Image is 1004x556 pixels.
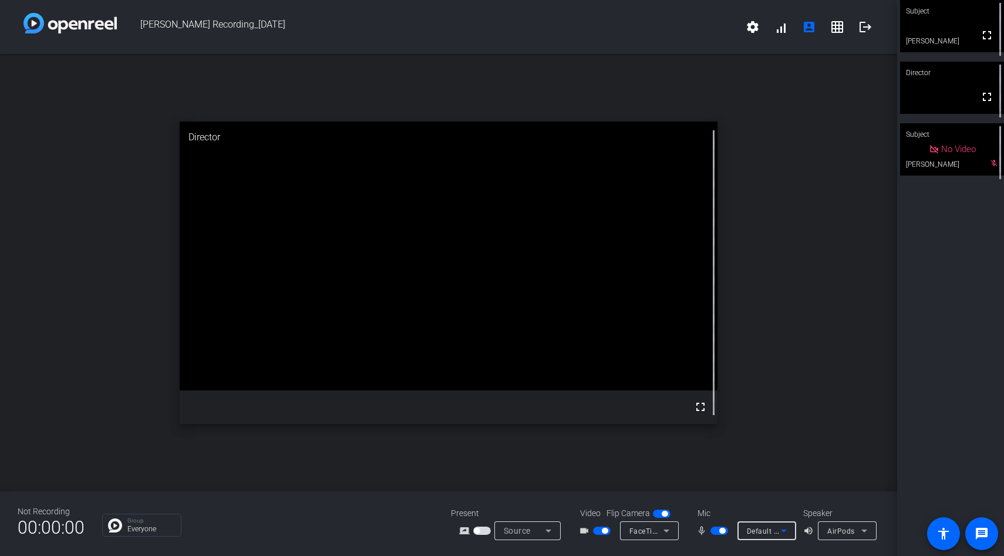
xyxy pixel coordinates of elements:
div: Subject [900,123,1004,146]
div: Mic [686,507,803,520]
mat-icon: fullscreen [980,28,994,42]
mat-icon: settings [746,20,760,34]
span: Default - AirPods [747,526,806,535]
div: Present [451,507,568,520]
button: signal_cellular_alt [767,13,795,41]
div: Director [180,122,718,153]
div: Director [900,62,1004,84]
mat-icon: fullscreen [693,400,707,414]
span: Flip Camera [607,507,650,520]
span: No Video [941,144,976,154]
span: AirPods [827,527,855,535]
img: Chat Icon [108,518,122,533]
div: Not Recording [18,506,85,518]
span: Source [504,526,531,535]
span: Video [580,507,601,520]
mat-icon: videocam_outline [579,524,593,538]
span: FaceTime HD Camera (4E23:4E8C) [629,526,750,535]
span: [PERSON_NAME] Recording_[DATE] [117,13,739,41]
mat-icon: logout [858,20,872,34]
mat-icon: accessibility [936,527,951,541]
div: Speaker [803,507,874,520]
mat-icon: screen_share_outline [459,524,473,538]
mat-icon: mic_none [696,524,710,538]
mat-icon: fullscreen [980,90,994,104]
span: 00:00:00 [18,513,85,542]
mat-icon: volume_up [803,524,817,538]
mat-icon: message [975,527,989,541]
mat-icon: account_box [802,20,816,34]
img: white-gradient.svg [23,13,117,33]
mat-icon: grid_on [830,20,844,34]
p: Group [127,518,175,524]
p: Everyone [127,525,175,533]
